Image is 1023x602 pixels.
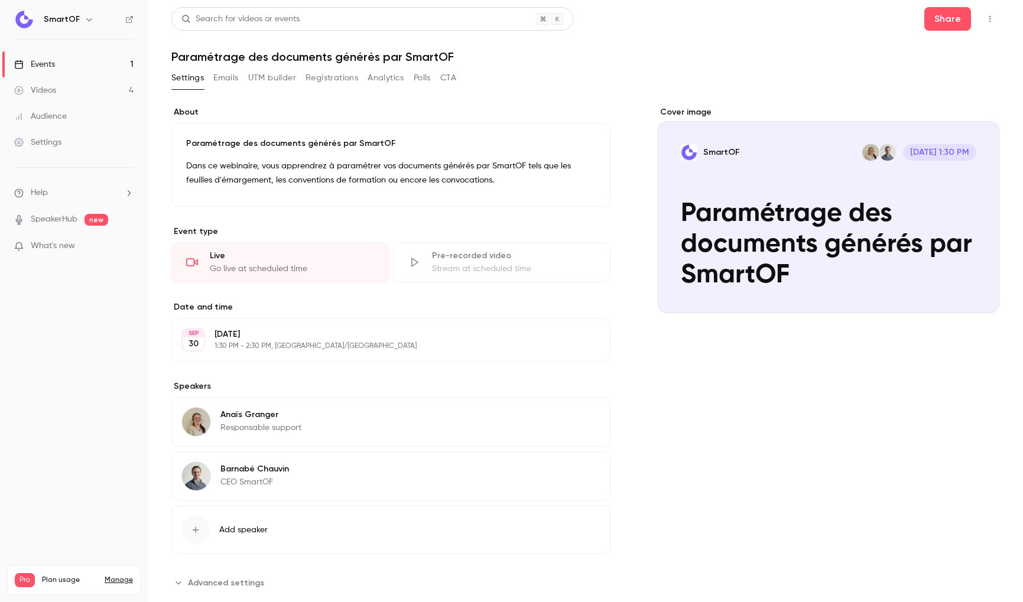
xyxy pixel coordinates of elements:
[31,187,48,199] span: Help
[31,213,77,226] a: SpeakerHub
[14,110,67,122] div: Audience
[219,524,268,536] span: Add speaker
[414,69,431,87] button: Polls
[171,301,610,313] label: Date and time
[215,328,548,340] p: [DATE]
[182,462,210,490] img: Barnabé Chauvin
[119,241,134,252] iframe: Noticeable Trigger
[44,14,80,25] h6: SmartOF
[171,226,610,237] p: Event type
[432,250,596,262] div: Pre-recorded video
[189,338,199,350] p: 30
[15,573,35,587] span: Pro
[924,7,971,31] button: Share
[213,69,238,87] button: Emails
[171,380,610,392] label: Speakers
[186,138,596,149] p: Paramétrage des documents générés par SmartOF
[658,106,999,313] section: Cover image
[182,408,210,436] img: Anaïs Granger
[220,463,289,475] p: Barnabé Chauvin
[394,242,611,282] div: Pre-recorded videoStream at scheduled time
[171,69,204,87] button: Settings
[440,69,456,87] button: CTA
[220,409,301,421] p: Anaïs Granger
[368,69,404,87] button: Analytics
[14,136,61,148] div: Settings
[171,242,389,282] div: LiveGo live at scheduled time
[186,159,596,187] p: Dans ce webinaire, vous apprendrez à paramétrer vos documents générés par SmartOF tels que les fe...
[105,575,133,585] a: Manage
[14,187,134,199] li: help-dropdown-opener
[14,58,55,70] div: Events
[306,69,358,87] button: Registrations
[658,106,999,118] label: Cover image
[42,575,98,585] span: Plan usage
[171,451,610,501] div: Barnabé ChauvinBarnabé ChauvinCEO SmartOF
[215,341,548,351] p: 1:30 PM - 2:30 PM, [GEOGRAPHIC_DATA]/[GEOGRAPHIC_DATA]
[15,10,34,29] img: SmartOF
[171,506,610,554] button: Add speaker
[171,573,610,592] section: Advanced settings
[188,577,264,589] span: Advanced settings
[31,240,75,252] span: What's new
[183,329,204,337] div: SEP
[14,84,56,96] div: Videos
[220,476,289,488] p: CEO SmartOF
[210,263,374,275] div: Go live at scheduled time
[210,250,374,262] div: Live
[171,573,271,592] button: Advanced settings
[171,397,610,447] div: Anaïs GrangerAnaïs GrangerResponsable support
[171,50,999,64] h1: Paramétrage des documents générés par SmartOF
[171,106,610,118] label: About
[248,69,296,87] button: UTM builder
[220,422,301,434] p: Responsable support
[181,13,300,25] div: Search for videos or events
[85,214,108,226] span: new
[432,263,596,275] div: Stream at scheduled time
